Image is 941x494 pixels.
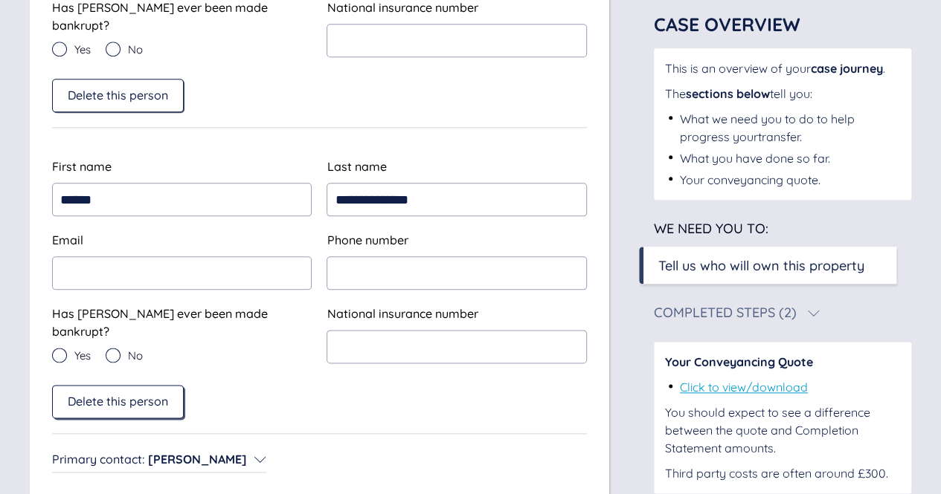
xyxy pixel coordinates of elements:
[665,85,900,103] div: The tell you:
[654,13,800,36] span: Case Overview
[128,44,143,55] span: No
[52,159,112,174] span: First name
[658,256,864,276] div: Tell us who will own this property
[665,464,900,482] div: Third party costs are often around £300.
[68,88,168,102] span: Delete this person
[68,394,168,408] span: Delete this person
[74,44,91,55] span: Yes
[52,306,268,339] span: Has [PERSON_NAME] ever been made bankrupt?
[680,110,900,146] div: What we need you to do to help progress your transfer .
[680,149,830,167] div: What you have done so far.
[128,350,143,361] span: No
[654,220,768,237] span: We need you to:
[680,171,820,189] div: Your conveyancing quote.
[327,306,478,321] span: National insurance number
[654,306,797,319] div: Completed Steps (2)
[665,403,900,457] div: You should expect to see a difference between the quote and Completion Statement amounts.
[665,59,900,77] div: This is an overview of your .
[665,354,813,369] span: Your Conveyancing Quote
[811,61,883,76] span: case journey
[327,159,386,174] span: Last name
[74,350,91,361] span: Yes
[52,233,83,247] span: Email
[52,452,144,467] span: Primary contact :
[686,86,770,101] span: sections below
[148,452,247,467] span: [PERSON_NAME]
[680,380,808,394] a: Click to view/download
[327,233,408,247] span: Phone number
